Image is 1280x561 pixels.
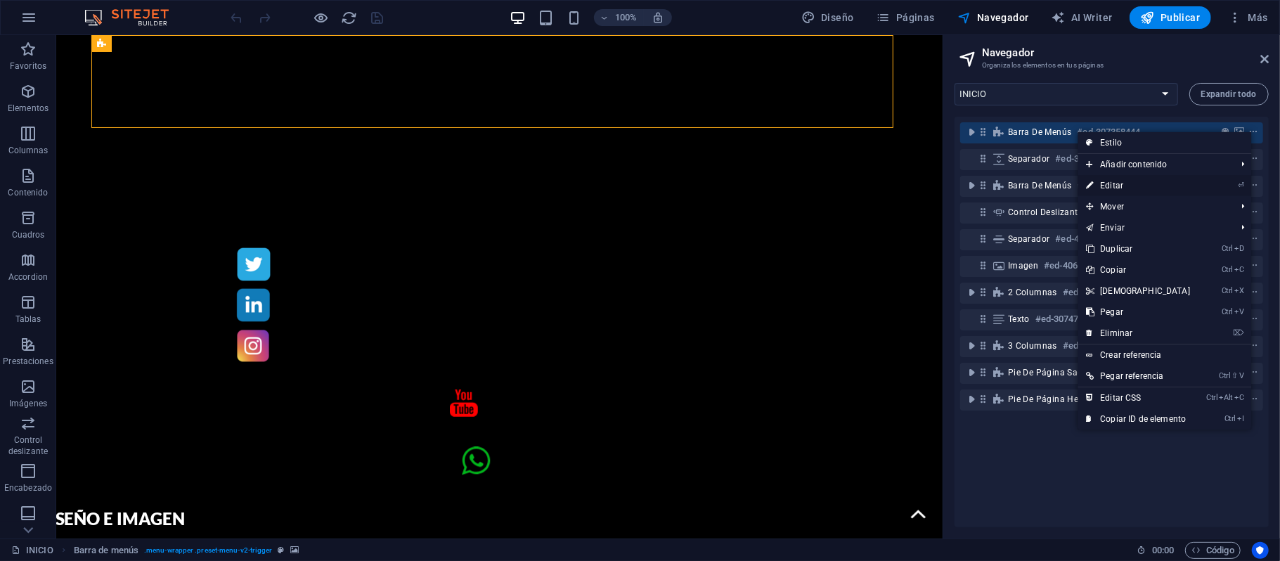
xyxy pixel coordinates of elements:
[1078,217,1230,238] a: Enviar
[1008,180,1072,191] span: Barra de menús
[963,391,980,408] button: toggle-expand
[1246,391,1260,408] button: context-menu
[982,59,1241,72] h3: Organiza los elementos en tus páginas
[1246,177,1260,194] button: context-menu
[1008,207,1124,218] span: Control deslizante de imágenes
[9,398,47,409] p: Imágenes
[1231,371,1238,380] i: ⇧
[1240,371,1244,380] i: V
[1137,542,1175,559] h6: Tiempo de la sesión
[1063,284,1126,301] h6: #ed-307311638
[1078,323,1198,344] a: ⌦Eliminar
[1162,545,1164,555] span: :
[1246,150,1260,167] button: context-menu
[8,145,49,156] p: Columnas
[1222,265,1233,274] i: Ctrl
[1035,311,1099,328] h6: #ed-307477063
[8,271,48,283] p: Accordion
[341,9,358,26] button: reload
[1141,11,1201,25] span: Publicar
[1078,154,1230,175] span: Añadir contenido
[1052,11,1113,25] span: AI Writer
[1008,287,1057,298] span: 2 columnas
[1252,542,1269,559] button: Usercentrics
[1246,231,1260,247] button: context-menu
[1246,364,1260,381] button: context-menu
[1191,542,1234,559] span: Código
[1056,231,1119,247] h6: #ed-406006884
[4,482,52,494] p: Encabezado
[1218,124,1232,141] button: preset
[1078,408,1198,430] a: CtrlICopiar ID de elemento
[1078,259,1198,280] a: CtrlCCopiar
[963,364,980,381] button: toggle-expand
[8,187,48,198] p: Contenido
[1008,260,1038,271] span: Imagen
[801,11,854,25] span: Diseño
[1246,337,1260,354] button: context-menu
[342,10,358,26] i: Volver a cargar página
[952,6,1035,29] button: Navegador
[1246,257,1260,274] button: context-menu
[74,542,138,559] span: Haz clic para seleccionar y doble clic para editar
[1237,414,1244,423] i: I
[290,546,299,554] i: Este elemento contiene un fondo
[1246,124,1260,141] button: context-menu
[963,124,980,141] button: toggle-expand
[1189,83,1269,105] button: Expandir todo
[796,6,860,29] button: Diseño
[1078,124,1141,141] h6: #ed-307358444
[1222,244,1233,253] i: Ctrl
[12,229,45,240] p: Cuadros
[877,11,935,25] span: Páginas
[1232,124,1246,141] button: background
[1234,307,1244,316] i: V
[652,11,664,24] i: Al redimensionar, ajustar el nivel de zoom automáticamente para ajustarse al dispositivo elegido.
[1046,6,1118,29] button: AI Writer
[1152,542,1174,559] span: 00 00
[1078,366,1198,387] a: Ctrl⇧VPegar referencia
[1246,204,1260,221] button: context-menu
[963,337,980,354] button: toggle-expand
[1246,311,1260,328] button: context-menu
[11,542,53,559] a: Haz clic para cancelar la selección y doble clic para abrir páginas
[1224,414,1236,423] i: Ctrl
[963,177,980,194] button: toggle-expand
[1078,196,1230,217] span: Mover
[1078,238,1198,259] a: CtrlDDuplicar
[1219,393,1233,402] i: Alt
[957,11,1029,25] span: Navegador
[796,6,860,29] div: Diseño (Ctrl+Alt+Y)
[615,9,638,26] h6: 100%
[8,103,49,114] p: Elementos
[1234,286,1244,295] i: X
[963,284,980,301] button: toggle-expand
[1063,337,1126,354] h6: #ed-307477033
[81,9,186,26] img: Editor Logo
[1044,257,1107,274] h6: #ed-406006881
[1220,371,1231,380] i: Ctrl
[1008,340,1057,352] span: 3 columnas
[1008,314,1030,325] span: Texto
[278,546,285,554] i: Este elemento es un preajuste personalizable
[1078,302,1198,323] a: CtrlVPegar
[3,356,53,367] p: Prestaciones
[1185,542,1241,559] button: Código
[10,60,46,72] p: Favoritos
[1222,286,1233,295] i: Ctrl
[1228,11,1268,25] span: Más
[1008,367,1088,378] span: Pie de página Saga
[1078,132,1251,153] a: Estilo
[982,46,1269,59] h2: Navegador
[1222,307,1233,316] i: Ctrl
[1056,150,1119,167] h6: #ed-333454063
[1234,244,1244,253] i: D
[1201,90,1257,98] span: Expandir todo
[1222,6,1274,29] button: Más
[144,542,272,559] span: . menu-wrapper .preset-menu-v2-trigger
[871,6,940,29] button: Páginas
[1078,387,1198,408] a: CtrlAltCEditar CSS
[1008,233,1050,245] span: Separador
[1206,393,1217,402] i: Ctrl
[1078,280,1198,302] a: CtrlX[DEMOGRAPHIC_DATA]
